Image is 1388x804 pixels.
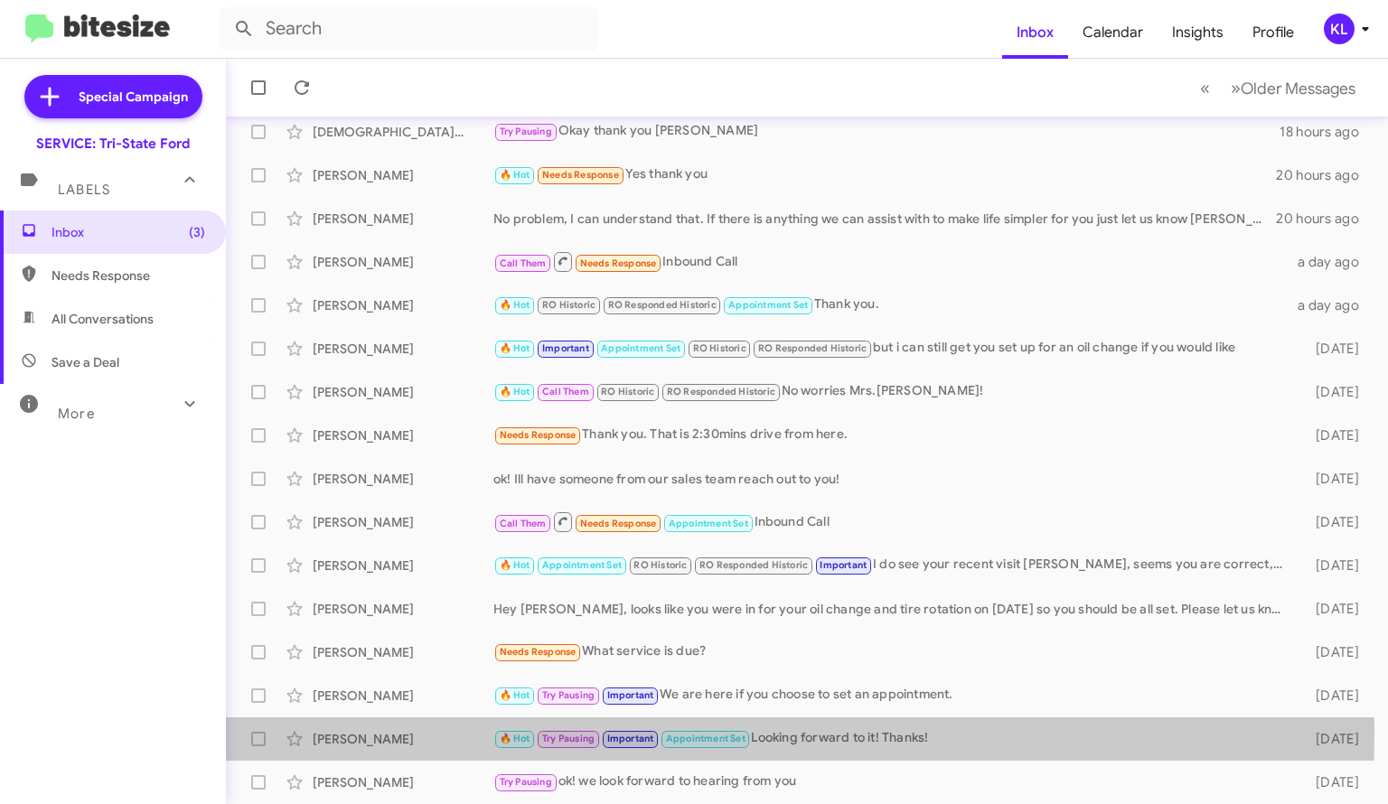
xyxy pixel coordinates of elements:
[633,559,687,571] span: RO Historic
[1200,77,1210,99] span: «
[500,299,530,311] span: 🔥 Hot
[52,310,154,328] span: All Conversations
[607,733,654,744] span: Important
[493,338,1293,359] div: but i can still get you set up for an oil change if you would like
[580,257,657,269] span: Needs Response
[1158,6,1238,59] a: Insights
[500,776,552,788] span: Try Pausing
[601,386,654,397] span: RO Historic
[493,164,1276,185] div: Yes thank you
[313,773,493,791] div: [PERSON_NAME]
[693,342,746,354] span: RO Historic
[493,121,1280,142] div: Okay thank you [PERSON_NAME]
[313,470,493,488] div: [PERSON_NAME]
[219,7,598,51] input: Search
[542,386,589,397] span: Call Them
[500,646,577,658] span: Needs Response
[1293,513,1374,531] div: [DATE]
[36,135,190,153] div: SERVICE: Tri-State Ford
[608,299,717,311] span: RO Responded Historic
[1293,340,1374,358] div: [DATE]
[728,299,808,311] span: Appointment Set
[493,728,1293,749] div: Looking forward to it! Thanks!
[493,641,1293,662] div: What service is due?
[313,383,493,401] div: [PERSON_NAME]
[58,182,110,198] span: Labels
[500,518,547,529] span: Call Them
[1293,730,1374,748] div: [DATE]
[58,406,95,422] span: More
[79,88,188,106] span: Special Campaign
[1068,6,1158,59] a: Calendar
[1276,166,1374,184] div: 20 hours ago
[669,518,748,529] span: Appointment Set
[500,342,530,354] span: 🔥 Hot
[1293,296,1374,314] div: a day ago
[493,555,1293,575] div: I do see your recent visit [PERSON_NAME], seems you are correct, your Mustang is all up to par. P...
[493,685,1293,706] div: We are here if you choose to set an appointment.
[52,266,205,285] span: Needs Response
[1220,70,1366,107] button: Next
[542,689,595,701] span: Try Pausing
[1293,773,1374,791] div: [DATE]
[1241,79,1355,98] span: Older Messages
[500,733,530,744] span: 🔥 Hot
[313,556,493,575] div: [PERSON_NAME]
[500,257,547,269] span: Call Them
[313,166,493,184] div: [PERSON_NAME]
[542,299,596,311] span: RO Historic
[1293,556,1374,575] div: [DATE]
[313,253,493,271] div: [PERSON_NAME]
[500,386,530,397] span: 🔥 Hot
[1190,70,1366,107] nav: Page navigation example
[1308,14,1368,44] button: KL
[1293,470,1374,488] div: [DATE]
[313,210,493,228] div: [PERSON_NAME]
[493,210,1276,228] div: No problem, I can understand that. If there is anything we can assist with to make life simpler f...
[313,123,493,141] div: [DEMOGRAPHIC_DATA][PERSON_NAME]
[493,510,1293,533] div: Inbound Call
[493,425,1293,445] div: Thank you. That is 2:30mins drive from here.
[1231,77,1241,99] span: »
[1002,6,1068,59] a: Inbox
[1293,643,1374,661] div: [DATE]
[493,250,1293,273] div: Inbound Call
[313,600,493,618] div: [PERSON_NAME]
[820,559,867,571] span: Important
[500,169,530,181] span: 🔥 Hot
[1324,14,1355,44] div: KL
[493,600,1293,618] div: Hey [PERSON_NAME], looks like you were in for your oil change and tire rotation on [DATE] so you ...
[542,559,622,571] span: Appointment Set
[542,733,595,744] span: Try Pausing
[1189,70,1221,107] button: Previous
[542,342,589,354] span: Important
[313,340,493,358] div: [PERSON_NAME]
[500,126,552,137] span: Try Pausing
[189,223,205,241] span: (3)
[667,386,775,397] span: RO Responded Historic
[758,342,867,354] span: RO Responded Historic
[1238,6,1308,59] a: Profile
[1280,123,1374,141] div: 18 hours ago
[1293,383,1374,401] div: [DATE]
[580,518,657,529] span: Needs Response
[24,75,202,118] a: Special Campaign
[699,559,808,571] span: RO Responded Historic
[542,169,619,181] span: Needs Response
[313,730,493,748] div: [PERSON_NAME]
[1293,687,1374,705] div: [DATE]
[493,294,1293,315] div: Thank you.
[1293,253,1374,271] div: a day ago
[313,643,493,661] div: [PERSON_NAME]
[500,429,577,441] span: Needs Response
[313,687,493,705] div: [PERSON_NAME]
[493,771,1293,792] div: ok! we look forward to hearing from you
[52,353,119,371] span: Save a Deal
[607,689,654,701] span: Important
[666,733,746,744] span: Appointment Set
[493,381,1293,402] div: No worries Mrs.[PERSON_NAME]!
